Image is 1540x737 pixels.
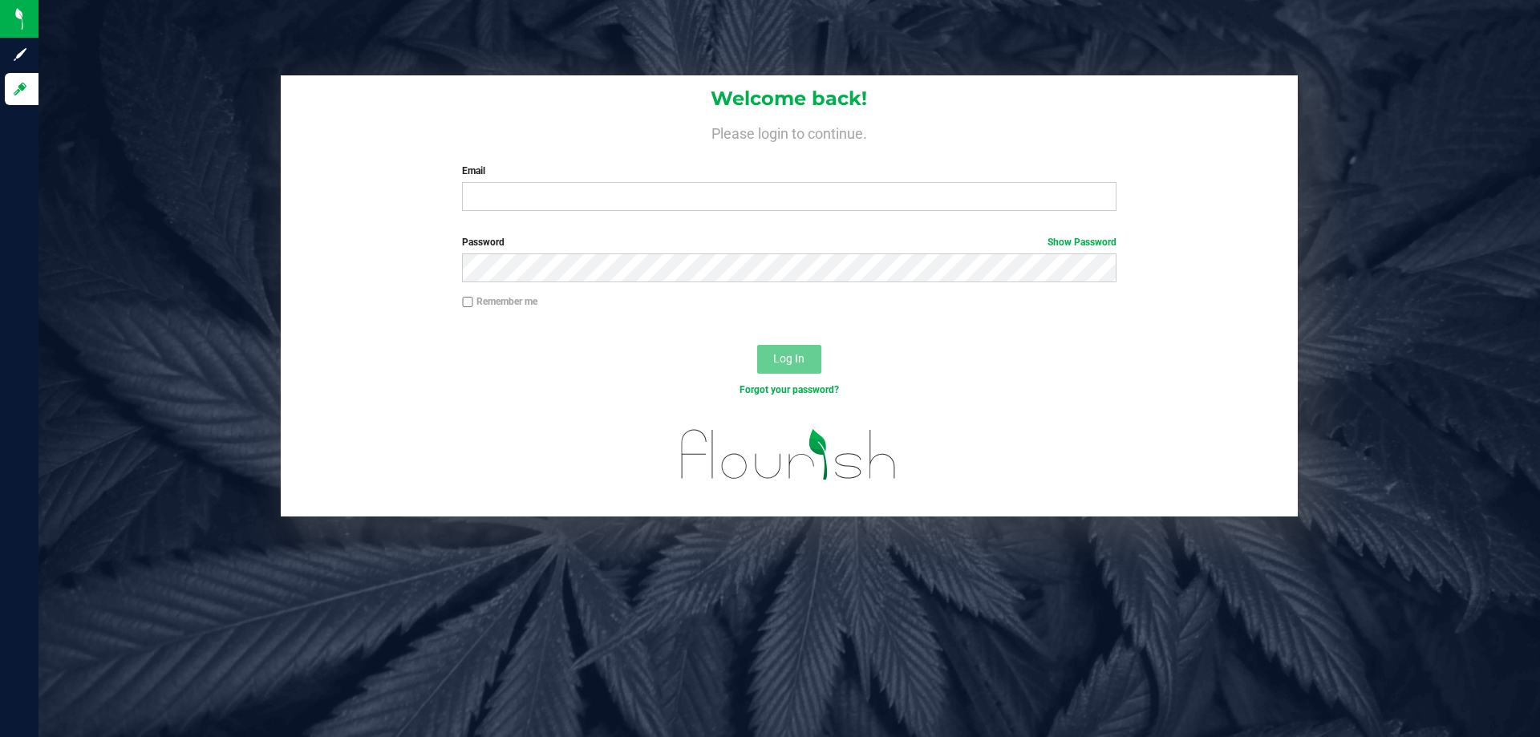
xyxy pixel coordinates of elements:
[1048,237,1116,248] a: Show Password
[462,294,537,309] label: Remember me
[773,352,804,365] span: Log In
[662,414,916,496] img: flourish_logo.svg
[12,47,28,63] inline-svg: Sign up
[281,88,1298,109] h1: Welcome back!
[462,237,505,248] span: Password
[462,297,473,308] input: Remember me
[740,384,839,395] a: Forgot your password?
[281,122,1298,141] h4: Please login to continue.
[462,164,1116,178] label: Email
[757,345,821,374] button: Log In
[12,81,28,97] inline-svg: Log in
